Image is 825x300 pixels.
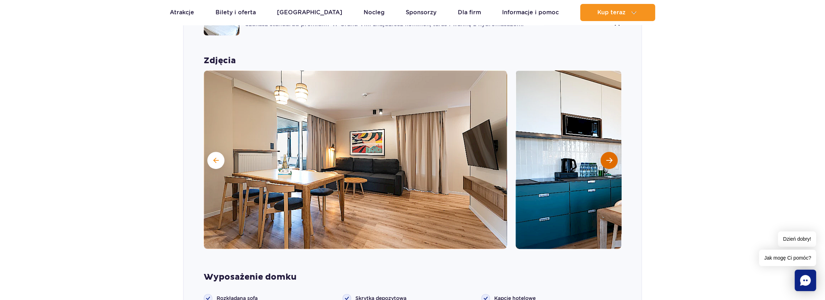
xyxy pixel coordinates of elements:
div: Chat [795,270,816,291]
span: Jak mogę Ci pomóc? [759,250,816,266]
a: Nocleg [364,4,385,21]
strong: Zdjęcia [204,55,621,66]
button: Kup teraz [580,4,655,21]
strong: Wyposażenie domku [204,272,621,282]
a: Informacje i pomoc [502,4,559,21]
a: Atrakcje [170,4,194,21]
span: Kup teraz [597,9,625,16]
a: Dla firm [458,4,481,21]
button: Następny slajd [601,152,618,169]
a: Bilety i oferta [216,4,256,21]
a: Sponsorzy [406,4,436,21]
a: [GEOGRAPHIC_DATA] [277,4,342,21]
span: Dzień dobry! [778,231,816,247]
